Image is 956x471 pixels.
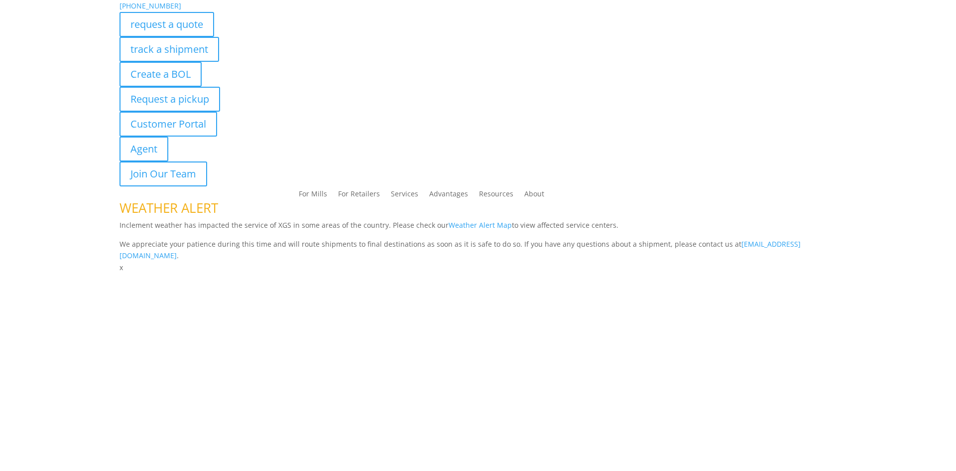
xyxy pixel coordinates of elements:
p: Inclement weather has impacted the service of XGS in some areas of the country. Please check our ... [119,219,836,238]
a: Weather Alert Map [449,220,512,230]
p: Complete the form below and a member of our team will be in touch within 24 hours. [119,294,836,306]
a: Services [391,190,418,201]
a: Create a BOL [119,62,202,87]
a: request a quote [119,12,214,37]
a: Customer Portal [119,112,217,137]
a: track a shipment [119,37,219,62]
p: We appreciate your patience during this time and will route shipments to final destinations as so... [119,238,836,262]
a: Advantages [429,190,468,201]
p: x [119,262,836,274]
a: About [524,190,544,201]
a: [PHONE_NUMBER] [119,1,181,10]
span: WEATHER ALERT [119,199,218,217]
a: Resources [479,190,513,201]
a: Join Our Team [119,161,207,186]
a: For Mills [299,190,327,201]
h1: Contact Us [119,274,836,294]
a: Agent [119,137,168,161]
a: Request a pickup [119,87,220,112]
a: For Retailers [338,190,380,201]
